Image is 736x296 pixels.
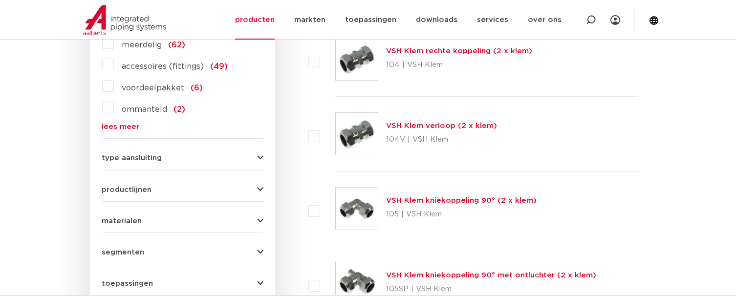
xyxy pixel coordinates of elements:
[122,41,162,49] span: meerdelig
[336,188,378,230] img: Thumbnail for VSH Klem kniekoppeling 90° (2 x klem)
[102,217,263,225] button: materialen
[386,122,497,129] a: VSH Klem verloop (2 x klem)
[122,84,184,92] span: voordeelpakket
[102,249,144,256] span: segmenten
[386,57,532,73] p: 104 | VSH Klem
[173,106,185,113] span: (2)
[122,106,167,113] span: ommanteld
[168,41,185,49] span: (62)
[386,272,596,279] a: VSH Klem kniekoppeling 90° met ontluchter (2 x klem)
[210,63,228,70] span: (49)
[102,123,263,130] a: lees meer
[102,186,152,193] span: productlijnen
[386,132,497,148] p: 104V | VSH Klem
[102,280,263,287] button: toepassingen
[102,217,142,225] span: materialen
[386,47,532,55] a: VSH Klem rechte koppeling (2 x klem)
[102,186,263,193] button: productlijnen
[386,197,537,204] a: VSH Klem kniekoppeling 90° (2 x klem)
[122,63,204,70] span: accessoires (fittings)
[336,113,378,155] img: Thumbnail for VSH Klem verloop (2 x klem)
[102,154,263,162] button: type aansluiting
[336,38,378,80] img: Thumbnail for VSH Klem rechte koppeling (2 x klem)
[191,84,203,92] span: (6)
[102,280,153,287] span: toepassingen
[102,154,162,162] span: type aansluiting
[102,249,263,256] button: segmenten
[386,207,537,222] p: 105 | VSH Klem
